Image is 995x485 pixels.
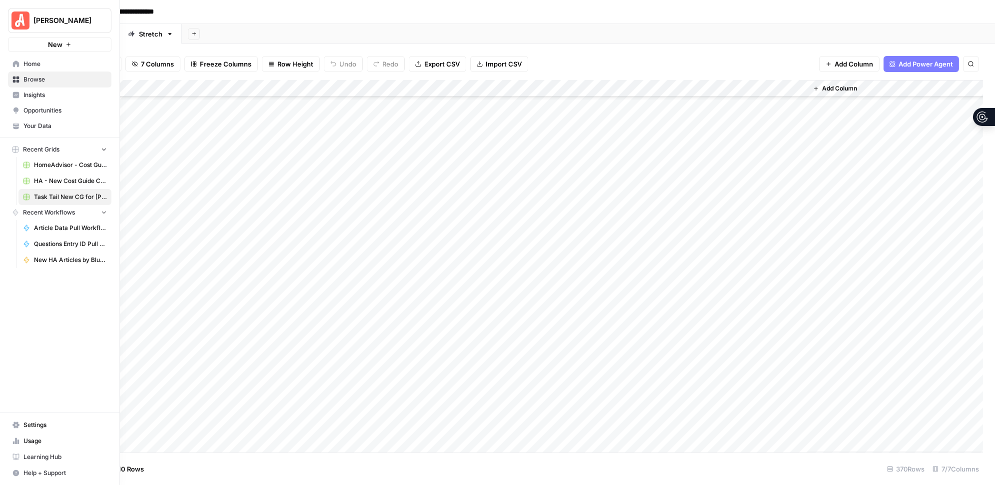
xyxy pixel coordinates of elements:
[8,87,111,103] a: Insights
[262,56,320,72] button: Row Height
[8,37,111,52] button: New
[8,8,111,33] button: Workspace: Angi
[18,173,111,189] a: HA - New Cost Guide Creation Grid
[382,59,398,69] span: Redo
[18,189,111,205] a: Task Tail New CG for [PERSON_NAME] Grid
[18,157,111,173] a: HomeAdvisor - Cost Guide Updates
[34,239,107,248] span: Questions Entry ID Pull Workflow
[884,56,959,72] button: Add Power Agent
[18,252,111,268] a: New HA Articles by Blueprint
[8,449,111,465] a: Learning Hub
[8,465,111,481] button: Help + Support
[470,56,528,72] button: Import CSV
[8,118,111,134] a: Your Data
[200,59,251,69] span: Freeze Columns
[34,160,107,169] span: HomeAdvisor - Cost Guide Updates
[18,236,111,252] a: Questions Entry ID Pull Workflow
[139,29,162,39] div: Stretch
[822,84,857,93] span: Add Column
[119,24,182,44] a: Stretch
[18,220,111,236] a: Article Data Pull Workflow
[141,59,174,69] span: 7 Columns
[8,417,111,433] a: Settings
[339,59,356,69] span: Undo
[33,15,94,25] span: [PERSON_NAME]
[883,461,929,477] div: 370 Rows
[277,59,313,69] span: Row Height
[324,56,363,72] button: Undo
[8,71,111,87] a: Browse
[8,433,111,449] a: Usage
[8,142,111,157] button: Recent Grids
[23,90,107,99] span: Insights
[23,420,107,429] span: Settings
[184,56,258,72] button: Freeze Columns
[34,176,107,185] span: HA - New Cost Guide Creation Grid
[48,39,62,49] span: New
[23,121,107,130] span: Your Data
[23,59,107,68] span: Home
[424,59,460,69] span: Export CSV
[104,464,144,474] span: Add 10 Rows
[23,75,107,84] span: Browse
[809,82,861,95] button: Add Column
[23,208,75,217] span: Recent Workflows
[34,223,107,232] span: Article Data Pull Workflow
[23,145,59,154] span: Recent Grids
[367,56,405,72] button: Redo
[34,192,107,201] span: Task Tail New CG for [PERSON_NAME] Grid
[125,56,180,72] button: 7 Columns
[8,56,111,72] a: Home
[819,56,880,72] button: Add Column
[486,59,522,69] span: Import CSV
[23,436,107,445] span: Usage
[34,255,107,264] span: New HA Articles by Blueprint
[23,106,107,115] span: Opportunities
[23,468,107,477] span: Help + Support
[8,205,111,220] button: Recent Workflows
[23,452,107,461] span: Learning Hub
[899,59,953,69] span: Add Power Agent
[409,56,466,72] button: Export CSV
[11,11,29,29] img: Angi Logo
[929,461,983,477] div: 7/7 Columns
[8,102,111,118] a: Opportunities
[835,59,873,69] span: Add Column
